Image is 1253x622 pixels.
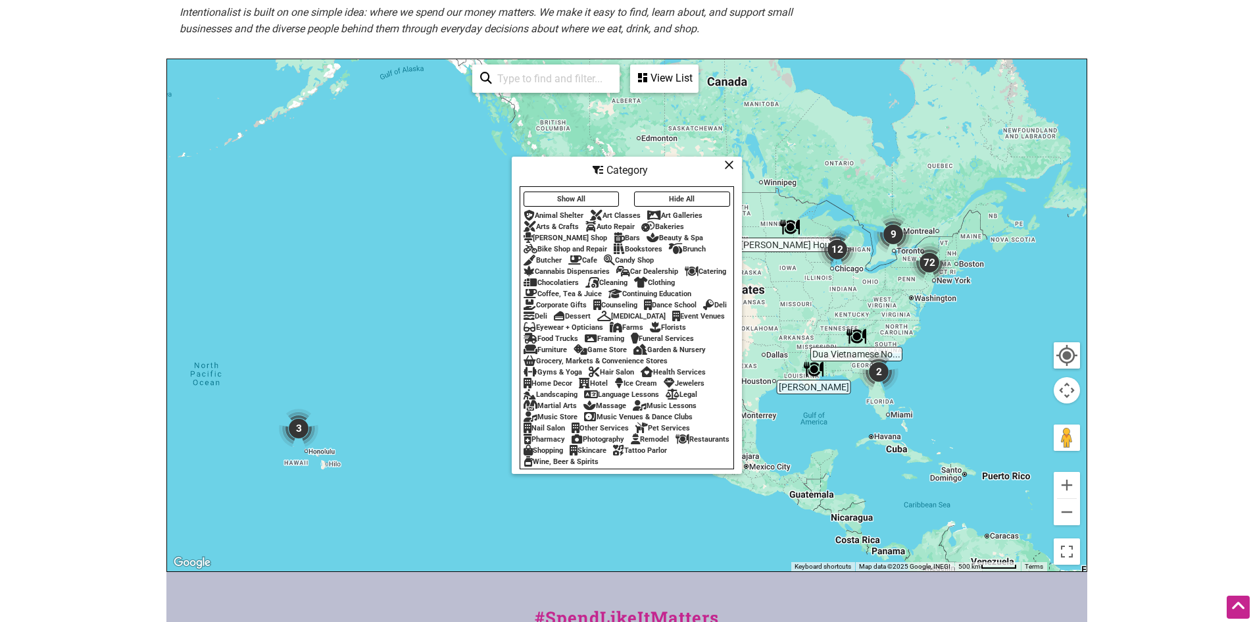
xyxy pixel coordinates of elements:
[859,563,950,570] span: Map data ©2025 Google, INEGI
[170,554,214,571] img: Google
[954,562,1021,571] button: Map Scale: 500 km per 51 pixels
[492,66,612,91] input: Type to find and filter...
[634,278,675,287] div: Clothing
[541,151,604,215] div: 1159
[524,368,582,376] div: Gyms & Yoga
[524,301,587,309] div: Corporate Gifts
[703,301,727,309] div: Deli
[1054,425,1080,451] button: Drag Pegman onto the map to open Street View
[841,321,872,351] div: Dua Vietnamese Noodle Soup
[589,368,634,376] div: Hair Salon
[583,402,626,410] div: Massage
[585,334,624,343] div: Framing
[524,222,579,231] div: Arts & Crafts
[616,267,678,276] div: Car Dealership
[472,65,620,93] div: Type to search and filter
[641,368,706,376] div: Health Services
[1025,563,1043,570] a: Terms (opens in new tab)
[614,234,640,242] div: Bars
[604,256,654,265] div: Candy Shop
[585,278,627,287] div: Cleaning
[579,379,608,388] div: Hotel
[524,192,620,207] button: Show All
[795,562,851,571] button: Keyboard shortcuts
[647,234,703,242] div: Beauty & Spa
[584,390,659,399] div: Language Lessons
[524,245,607,253] div: Bike Shop and Repair
[584,413,693,421] div: Music Venues & Dance Clubs
[868,209,918,259] div: 9
[1054,472,1080,498] button: Zoom in
[613,446,667,455] div: Tattoo Parlor
[685,267,726,276] div: Catering
[644,301,697,309] div: Dance School
[524,379,572,388] div: Home Decor
[647,211,702,220] div: Art Galleries
[958,563,981,570] span: 500 km
[524,390,577,399] div: Landscaping
[524,312,547,321] div: Deli
[672,312,725,321] div: Event Venues
[812,224,862,274] div: 12
[1227,596,1250,619] div: Scroll Back to Top
[614,379,657,388] div: Ice Cream
[572,424,629,432] div: Other Services
[650,323,686,332] div: Florists
[775,212,805,242] div: Kimchi Tofu House
[631,334,694,343] div: Funeral Services
[854,347,904,397] div: 2
[524,234,607,242] div: [PERSON_NAME] Shop
[593,301,637,309] div: Counseling
[590,211,641,220] div: Art Classes
[585,222,635,231] div: Auto Repair
[524,424,565,432] div: Nail Salon
[631,435,669,444] div: Remodel
[524,278,579,287] div: Chocolatiers
[524,211,583,220] div: Animal Shelter
[524,346,567,354] div: Furniture
[180,6,793,36] em: Intentionalist is built on one simple idea: where we spend our money matters. We make it easy to ...
[614,245,662,253] div: Bookstores
[1052,537,1081,566] button: Toggle fullscreen view
[524,256,562,265] div: Butcher
[524,435,565,444] div: Pharmacy
[170,554,214,571] a: Open this area in Google Maps (opens a new window)
[568,256,597,265] div: Cafe
[798,354,829,384] div: Morrow's
[570,446,606,455] div: Skincare
[630,65,699,93] div: See a list of the visible businesses
[574,346,627,354] div: Game Store
[610,323,643,332] div: Farms
[1054,342,1080,369] button: Your Location
[608,290,691,298] div: Continuing Education
[513,158,741,183] div: Category
[1054,377,1080,403] button: Map camera controls
[572,435,624,444] div: Photography
[512,157,742,474] div: Filter by category
[631,66,697,91] div: View List
[524,457,599,466] div: Wine, Beer & Spirits
[635,424,690,432] div: Pet Services
[524,267,610,276] div: Cannabis Dispensaries
[641,222,684,231] div: Bakeries
[554,312,591,321] div: Dessert
[524,357,668,365] div: Grocery, Markets & Convenience Stores
[1054,499,1080,525] button: Zoom out
[524,323,603,332] div: Eyewear + Opticians
[669,245,706,253] div: Brunch
[666,390,697,399] div: Legal
[676,435,729,444] div: Restaurants
[664,379,704,388] div: Jewelers
[524,446,563,455] div: Shopping
[524,402,577,410] div: Martial Arts
[633,402,697,410] div: Music Lessons
[634,192,730,207] button: Hide All
[597,312,666,321] div: [MEDICAL_DATA]
[633,346,706,354] div: Garden & Nursery
[524,334,578,343] div: Food Trucks
[904,238,954,288] div: 72
[524,290,602,298] div: Coffee, Tea & Juice
[524,413,577,421] div: Music Store
[274,403,324,454] div: 3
